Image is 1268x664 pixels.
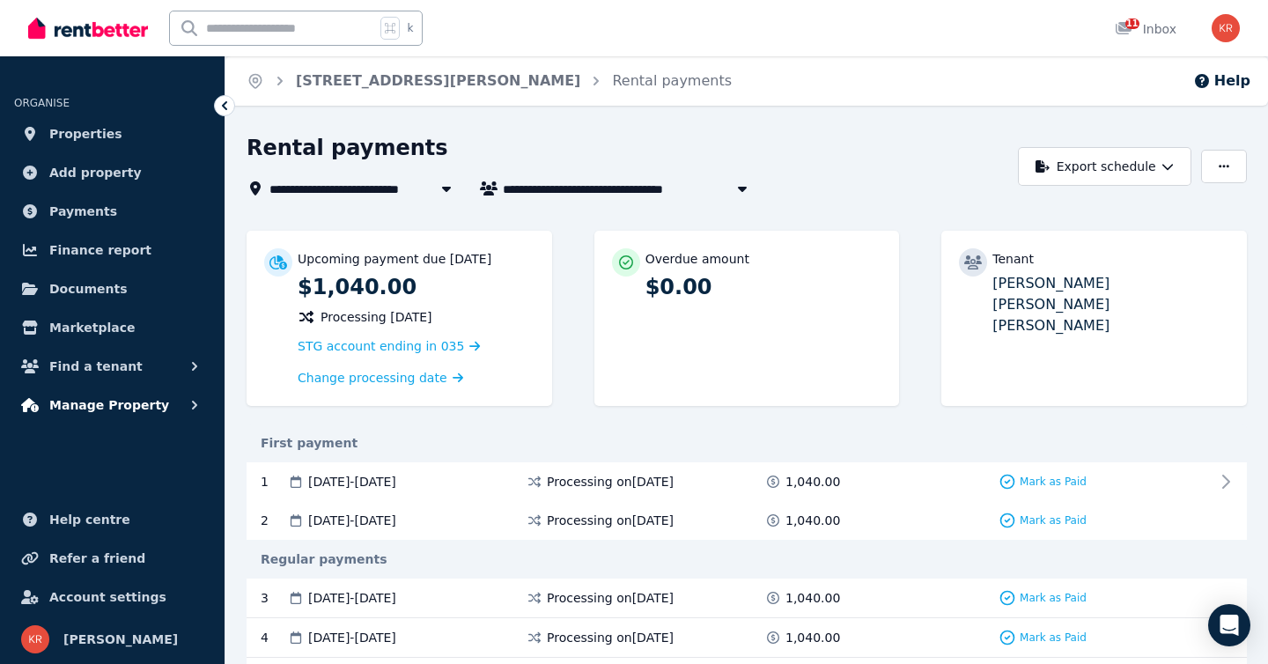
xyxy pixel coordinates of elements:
span: Mark as Paid [1020,631,1087,645]
img: Karina Reyes [21,625,49,653]
span: Account settings [49,587,166,608]
span: Processing on [DATE] [547,473,674,491]
span: Change processing date [298,369,447,387]
a: Account settings [14,579,210,615]
span: k [407,21,413,35]
a: [STREET_ADDRESS][PERSON_NAME] [296,72,580,89]
span: Documents [49,278,128,299]
a: Add property [14,155,210,190]
div: First payment [247,434,1247,452]
span: Help centre [49,509,130,530]
a: Refer a friend [14,541,210,576]
button: Manage Property [14,387,210,423]
span: Marketplace [49,317,135,338]
div: Regular payments [247,550,1247,568]
span: [PERSON_NAME] [63,629,178,650]
div: 3 [261,589,287,607]
div: Inbox [1115,20,1176,38]
p: Overdue amount [645,250,749,268]
span: Manage Property [49,395,169,416]
span: Mark as Paid [1020,513,1087,528]
a: Rental payments [612,72,732,89]
div: 1 [261,473,287,491]
span: [DATE] - [DATE] [308,589,396,607]
span: 1,040.00 [785,473,840,491]
a: Payments [14,194,210,229]
span: Processing on [DATE] [547,589,674,607]
p: Upcoming payment due [DATE] [298,250,491,268]
span: 1,040.00 [785,512,840,529]
div: 4 [261,629,287,646]
p: $0.00 [645,273,882,301]
div: 2 [261,512,287,529]
p: $1,040.00 [298,273,534,301]
img: RentBetter [28,15,148,41]
span: [DATE] - [DATE] [308,473,396,491]
h1: Rental payments [247,134,448,162]
button: Export schedule [1018,147,1191,186]
button: Help [1193,70,1250,92]
span: [DATE] - [DATE] [308,512,396,529]
a: Finance report [14,232,210,268]
span: STG account ending in 035 [298,339,464,353]
span: Refer a friend [49,548,145,569]
span: 1,040.00 [785,629,840,646]
span: Find a tenant [49,356,143,377]
span: 1,040.00 [785,589,840,607]
a: Properties [14,116,210,151]
span: Add property [49,162,142,183]
a: Marketplace [14,310,210,345]
button: Find a tenant [14,349,210,384]
nav: Breadcrumb [225,56,753,106]
span: Finance report [49,240,151,261]
a: Change processing date [298,369,463,387]
span: ORGANISE [14,97,70,109]
img: Karina Reyes [1212,14,1240,42]
a: Help centre [14,502,210,537]
span: Processing [DATE] [321,308,432,326]
p: [PERSON_NAME] [PERSON_NAME] [PERSON_NAME] [992,273,1229,336]
span: Mark as Paid [1020,475,1087,489]
div: Open Intercom Messenger [1208,604,1250,646]
span: Payments [49,201,117,222]
span: 11 [1125,18,1139,29]
a: Documents [14,271,210,306]
span: [DATE] - [DATE] [308,629,396,646]
span: Processing on [DATE] [547,512,674,529]
span: Processing on [DATE] [547,629,674,646]
span: Properties [49,123,122,144]
p: Tenant [992,250,1034,268]
span: Mark as Paid [1020,591,1087,605]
